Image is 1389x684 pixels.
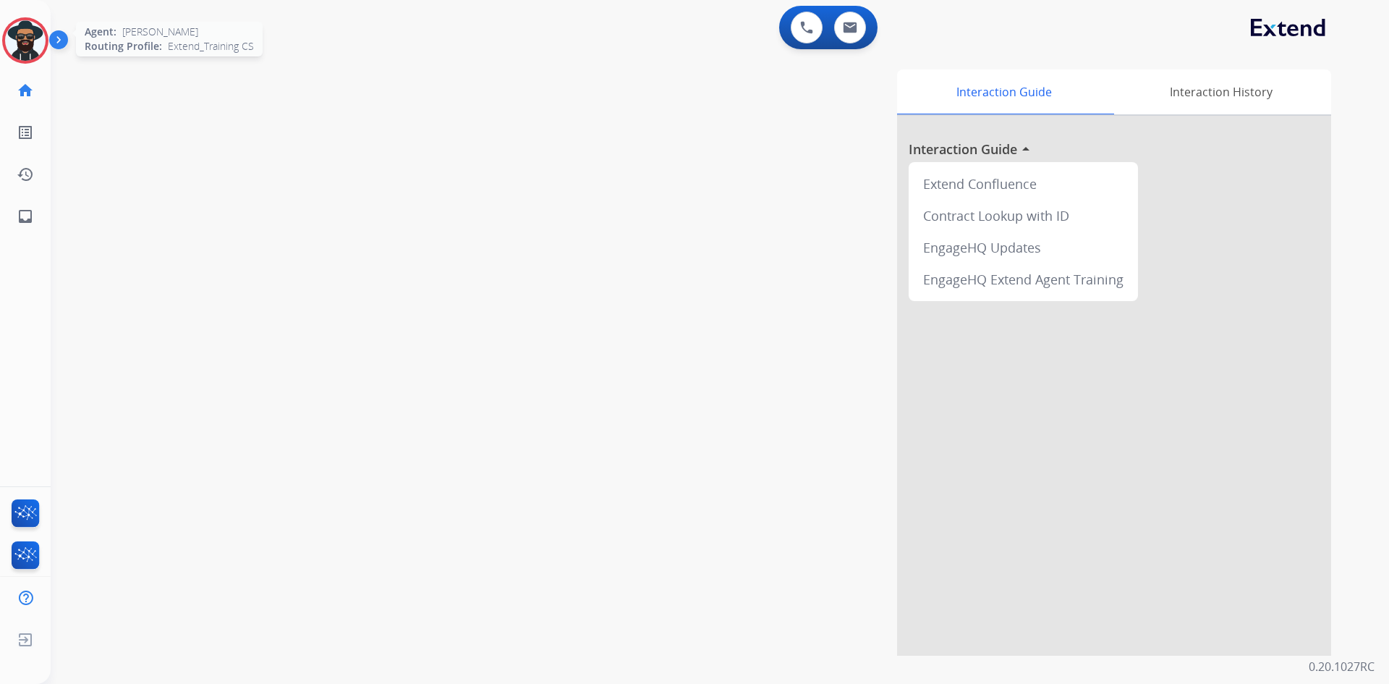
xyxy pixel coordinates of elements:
span: Extend_Training CS [168,39,254,54]
div: Interaction Guide [897,69,1110,114]
mat-icon: history [17,166,34,183]
mat-icon: home [17,82,34,99]
mat-icon: list_alt [17,124,34,141]
mat-icon: inbox [17,208,34,225]
div: Extend Confluence [914,168,1132,200]
span: [PERSON_NAME] [122,25,198,39]
img: avatar [5,20,46,61]
p: 0.20.1027RC [1309,658,1375,675]
span: Routing Profile: [85,39,162,54]
div: Interaction History [1110,69,1331,114]
div: EngageHQ Updates [914,232,1132,263]
div: EngageHQ Extend Agent Training [914,263,1132,295]
span: Agent: [85,25,116,39]
div: Contract Lookup with ID [914,200,1132,232]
